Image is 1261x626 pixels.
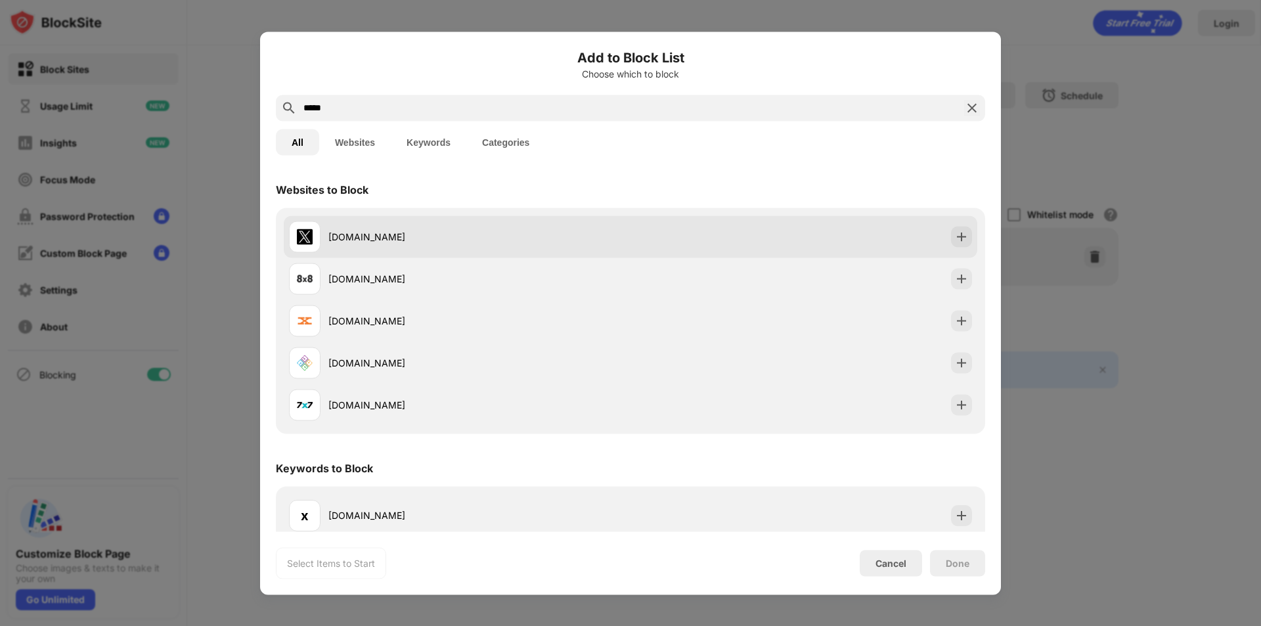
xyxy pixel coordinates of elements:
div: Done [946,558,969,568]
button: Keywords [391,129,466,155]
div: Select Items to Start [287,556,375,570]
button: Categories [466,129,545,155]
img: favicons [297,397,313,413]
img: favicons [297,229,313,244]
img: favicons [297,271,313,286]
div: [DOMAIN_NAME] [328,230,630,244]
div: [DOMAIN_NAME] [328,272,630,286]
div: [DOMAIN_NAME] [328,398,630,412]
div: [DOMAIN_NAME] [328,314,630,328]
div: [DOMAIN_NAME] [328,508,630,522]
div: Cancel [875,558,906,569]
div: x [301,505,309,525]
div: [DOMAIN_NAME] [328,356,630,370]
div: Choose which to block [276,68,985,79]
div: Keywords to Block [276,461,373,474]
img: search.svg [281,100,297,116]
button: Websites [319,129,391,155]
img: favicons [297,313,313,328]
img: favicons [297,355,313,370]
h6: Add to Block List [276,47,985,67]
button: All [276,129,319,155]
img: search-close [964,100,980,116]
div: Websites to Block [276,183,368,196]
